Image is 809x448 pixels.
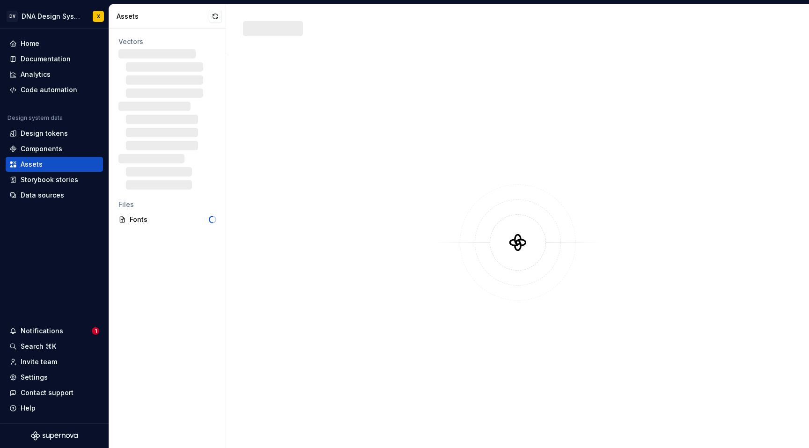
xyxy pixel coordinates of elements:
div: Documentation [21,54,71,64]
button: Contact support [6,385,103,400]
svg: Supernova Logo [31,431,78,441]
button: Search ⌘K [6,339,103,354]
div: Vectors [118,37,216,46]
div: Design system data [7,114,63,122]
a: Storybook stories [6,172,103,187]
div: Data sources [21,191,64,200]
a: Code automation [6,82,103,97]
a: Assets [6,157,103,172]
div: Settings [21,373,48,382]
div: X [97,13,100,20]
div: Design tokens [21,129,68,138]
div: Notifications [21,326,63,336]
div: Search ⌘K [21,342,56,351]
button: Notifications1 [6,323,103,338]
div: Assets [21,160,43,169]
div: Invite team [21,357,57,367]
a: Analytics [6,67,103,82]
div: Code automation [21,85,77,95]
div: Fonts [130,215,209,224]
div: Home [21,39,39,48]
div: Files [118,200,216,209]
a: Components [6,141,103,156]
button: DVDNA Design SystemX [2,6,107,26]
a: Documentation [6,51,103,66]
a: Design tokens [6,126,103,141]
a: Data sources [6,188,103,203]
div: DV [7,11,18,22]
div: Contact support [21,388,74,397]
span: 1 [92,327,99,335]
div: Assets [117,12,209,21]
button: Help [6,401,103,416]
div: Help [21,404,36,413]
div: Components [21,144,62,154]
a: Settings [6,370,103,385]
a: Fonts [115,212,220,227]
div: Analytics [21,70,51,79]
a: Invite team [6,354,103,369]
div: Storybook stories [21,175,78,184]
a: Home [6,36,103,51]
div: DNA Design System [22,12,81,21]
